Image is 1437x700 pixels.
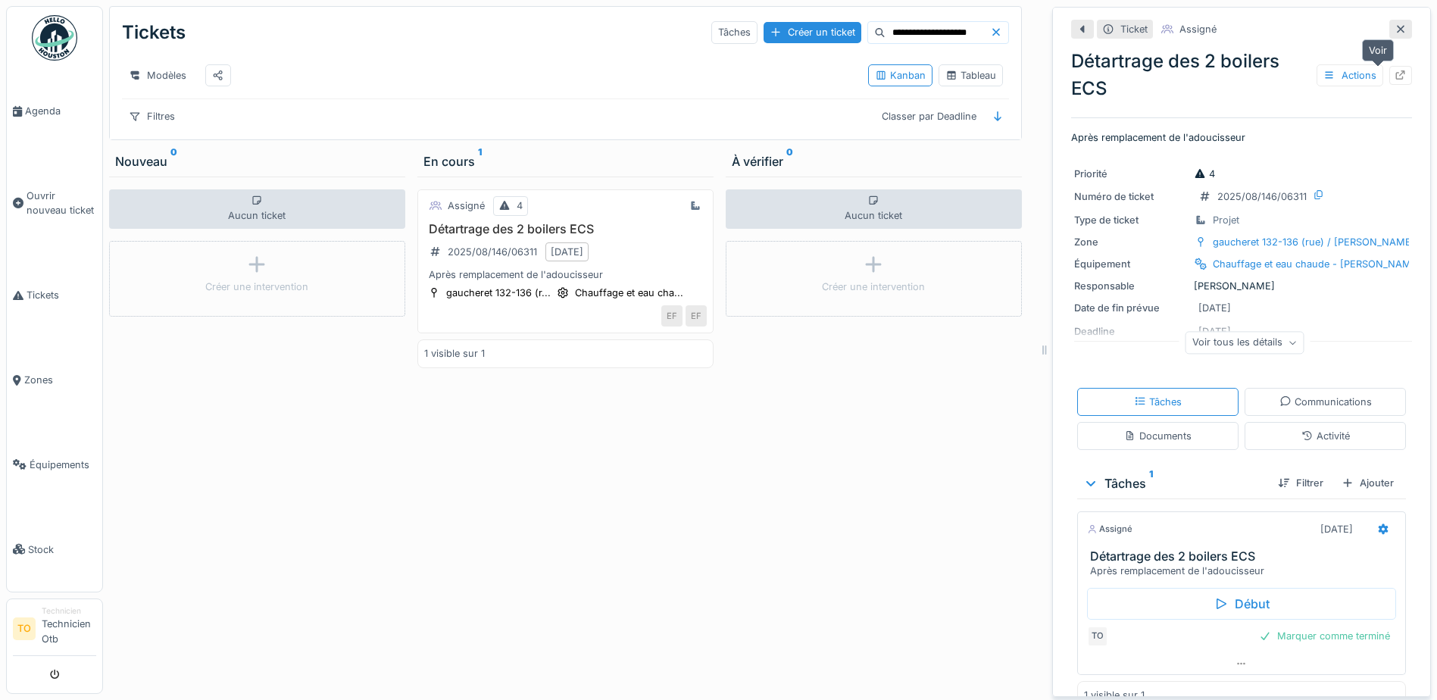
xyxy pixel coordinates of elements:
[517,198,523,213] div: 4
[1074,167,1188,181] div: Priorité
[1071,130,1412,145] p: Après remplacement de l'adoucisseur
[1279,395,1372,409] div: Communications
[1090,564,1399,578] div: Après remplacement de l'adoucisseur
[1301,429,1350,443] div: Activité
[1335,473,1400,493] div: Ajouter
[1213,213,1239,227] div: Projet
[1074,189,1188,204] div: Numéro de ticket
[1213,257,1434,271] div: Chauffage et eau chaude - [PERSON_NAME] 12
[1134,395,1182,409] div: Tâches
[1074,213,1188,227] div: Type de ticket
[1087,588,1396,620] div: Début
[7,422,102,507] a: Équipements
[122,13,186,52] div: Tickets
[7,69,102,154] a: Agenda
[1074,235,1188,249] div: Zone
[25,104,96,118] span: Agenda
[711,21,758,43] div: Tâches
[1074,279,1188,293] div: Responsable
[30,458,96,472] span: Équipements
[170,152,177,170] sup: 0
[115,152,399,170] div: Nouveau
[446,286,551,300] div: gaucheret 132-136 (r...
[1087,626,1108,647] div: TO
[575,286,683,300] div: Chauffage et eau cha...
[1317,64,1383,86] div: Actions
[7,338,102,423] a: Zones
[448,198,485,213] div: Assigné
[1074,301,1188,315] div: Date de fin prévue
[875,105,983,127] div: Classer par Deadline
[1320,522,1353,536] div: [DATE]
[205,280,308,294] div: Créer une intervention
[1253,626,1396,646] div: Marquer comme terminé
[13,617,36,640] li: TO
[424,222,707,236] h3: Détartrage des 2 boilers ECS
[764,22,861,42] div: Créer un ticket
[42,605,96,617] div: Technicien
[1186,332,1304,354] div: Voir tous les détails
[7,507,102,592] a: Stock
[661,305,683,327] div: EF
[27,288,96,302] span: Tickets
[1179,22,1217,36] div: Assigné
[1087,523,1132,536] div: Assigné
[478,152,482,170] sup: 1
[822,280,925,294] div: Créer une intervention
[945,68,996,83] div: Tableau
[27,189,96,217] span: Ouvrir nouveau ticket
[1272,473,1329,493] div: Filtrer
[122,64,193,86] div: Modèles
[686,305,707,327] div: EF
[28,542,96,557] span: Stock
[424,346,485,361] div: 1 visible sur 1
[24,373,96,387] span: Zones
[448,245,537,259] div: 2025/08/146/06311
[1083,474,1266,492] div: Tâches
[1074,279,1409,293] div: [PERSON_NAME]
[13,605,96,656] a: TO TechnicienTechnicien Otb
[1124,429,1192,443] div: Documents
[424,267,707,282] div: Après remplacement de l'adoucisseur
[1217,189,1307,204] div: 2025/08/146/06311
[1090,549,1399,564] h3: Détartrage des 2 boilers ECS
[1362,39,1394,61] div: Voir
[109,189,405,229] div: Aucun ticket
[875,68,926,83] div: Kanban
[1074,257,1188,271] div: Équipement
[42,605,96,652] li: Technicien Otb
[1194,167,1215,181] div: 4
[122,105,182,127] div: Filtres
[7,253,102,338] a: Tickets
[1198,301,1231,315] div: [DATE]
[1071,48,1412,102] div: Détartrage des 2 boilers ECS
[7,154,102,253] a: Ouvrir nouveau ticket
[732,152,1016,170] div: À vérifier
[786,152,793,170] sup: 0
[1149,474,1153,492] sup: 1
[32,15,77,61] img: Badge_color-CXgf-gQk.svg
[423,152,708,170] div: En cours
[1120,22,1148,36] div: Ticket
[551,245,583,259] div: [DATE]
[726,189,1022,229] div: Aucun ticket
